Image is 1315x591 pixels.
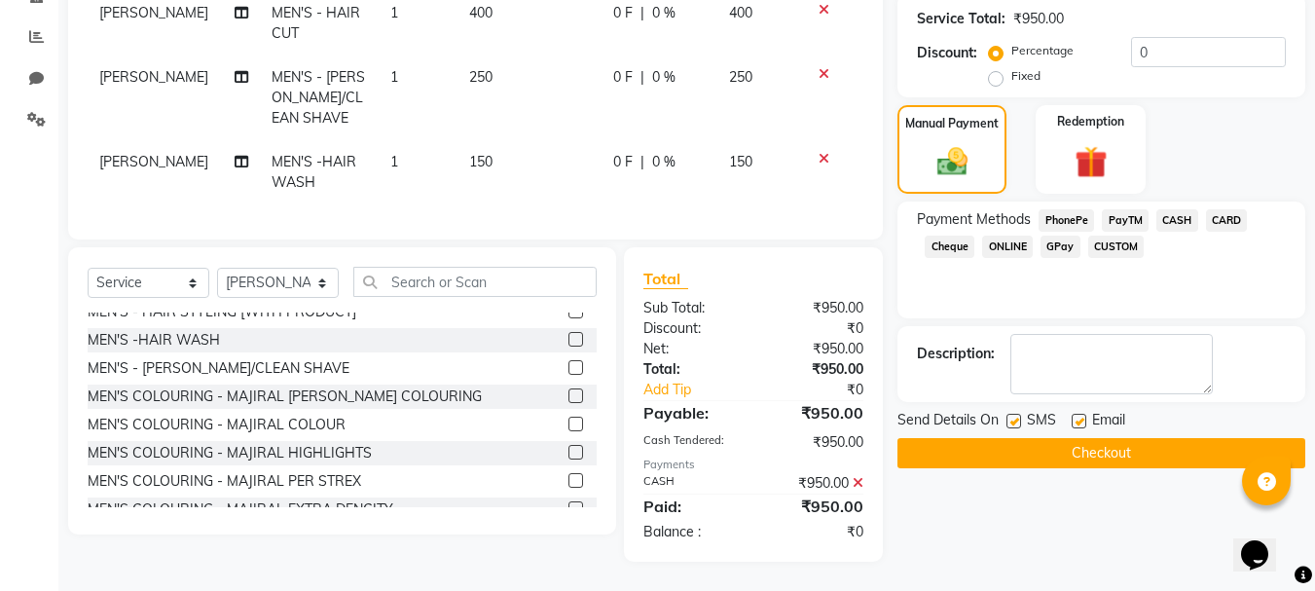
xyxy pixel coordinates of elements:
[753,495,878,518] div: ₹950.00
[1233,513,1296,572] iframe: chat widget
[643,457,863,473] div: Payments
[1102,209,1149,232] span: PayTM
[1065,142,1117,182] img: _gift.svg
[753,522,878,542] div: ₹0
[917,344,995,364] div: Description:
[88,499,393,520] div: MEN'S COLOURING - MAJIRAL EXTRA DENCITY
[88,302,356,322] div: MEN'S - HAIR STYLING [WITH PRODUCT]
[643,269,688,289] span: Total
[753,401,878,425] div: ₹950.00
[1156,209,1198,232] span: CASH
[905,115,999,132] label: Manual Payment
[753,359,878,380] div: ₹950.00
[88,387,482,407] div: MEN'S COLOURING - MAJIRAL [PERSON_NAME] COLOURING
[1088,236,1145,258] span: CUSTOM
[753,339,878,359] div: ₹950.00
[353,267,597,297] input: Search or Scan
[640,152,644,172] span: |
[629,339,753,359] div: Net:
[652,3,676,23] span: 0 %
[729,4,752,21] span: 400
[272,153,356,191] span: MEN'S -HAIR WASH
[1092,410,1125,434] span: Email
[640,67,644,88] span: |
[753,473,878,494] div: ₹950.00
[753,432,878,453] div: ₹950.00
[88,443,372,463] div: MEN'S COLOURING - MAJIRAL HIGHLIGHTS
[99,153,208,170] span: [PERSON_NAME]
[917,43,977,63] div: Discount:
[88,358,349,379] div: MEN'S - [PERSON_NAME]/CLEAN SHAVE
[925,236,974,258] span: Cheque
[1011,42,1074,59] label: Percentage
[629,318,753,339] div: Discount:
[629,359,753,380] div: Total:
[88,471,361,492] div: MEN'S COLOURING - MAJIRAL PER STREX
[469,68,493,86] span: 250
[629,522,753,542] div: Balance :
[629,432,753,453] div: Cash Tendered:
[652,152,676,172] span: 0 %
[88,415,346,435] div: MEN'S COLOURING - MAJIRAL COLOUR
[982,236,1033,258] span: ONLINE
[775,380,879,400] div: ₹0
[469,4,493,21] span: 400
[897,438,1305,468] button: Checkout
[897,410,999,434] span: Send Details On
[469,153,493,170] span: 150
[1041,236,1080,258] span: GPay
[88,330,220,351] div: MEN'S -HAIR WASH
[629,380,774,400] a: Add Tip
[1039,209,1094,232] span: PhonePe
[1027,410,1056,434] span: SMS
[629,473,753,494] div: CASH
[390,153,398,170] span: 1
[652,67,676,88] span: 0 %
[917,9,1005,29] div: Service Total:
[1013,9,1064,29] div: ₹950.00
[390,68,398,86] span: 1
[272,4,360,42] span: MEN'S - HAIR CUT
[917,209,1031,230] span: Payment Methods
[1057,113,1124,130] label: Redemption
[629,401,753,425] div: Payable:
[753,318,878,339] div: ₹0
[1206,209,1248,232] span: CARD
[613,3,633,23] span: 0 F
[629,495,753,518] div: Paid:
[99,68,208,86] span: [PERSON_NAME]
[729,153,752,170] span: 150
[629,298,753,318] div: Sub Total:
[729,68,752,86] span: 250
[390,4,398,21] span: 1
[99,4,208,21] span: [PERSON_NAME]
[613,152,633,172] span: 0 F
[613,67,633,88] span: 0 F
[1011,67,1041,85] label: Fixed
[640,3,644,23] span: |
[928,144,977,179] img: _cash.svg
[272,68,365,127] span: MEN'S - [PERSON_NAME]/CLEAN SHAVE
[753,298,878,318] div: ₹950.00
